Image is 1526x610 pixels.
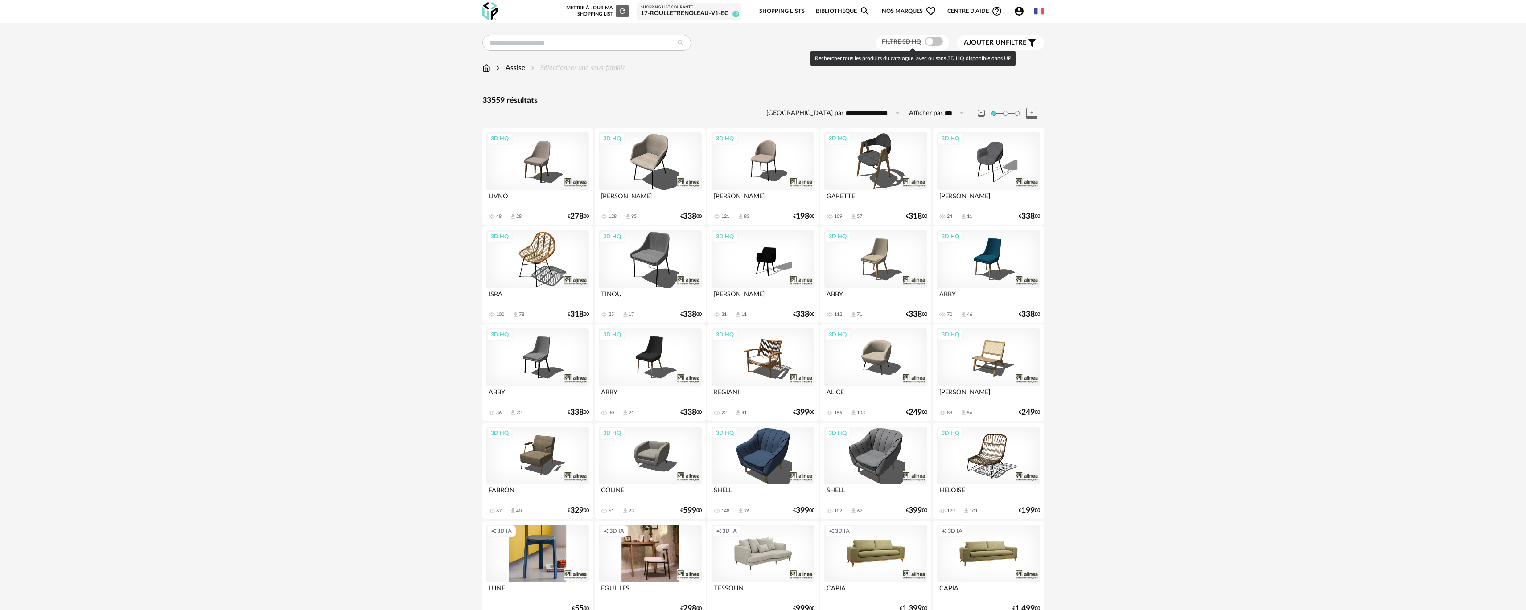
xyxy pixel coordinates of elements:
[564,5,629,17] div: Mettre à jour ma Shopping List
[707,226,818,323] a: 3D HQ [PERSON_NAME] 31 Download icon 11 €33800
[487,231,513,242] div: 3D HQ
[829,528,834,535] span: Creation icon
[510,213,516,220] span: Download icon
[641,5,737,10] div: Shopping List courante
[909,409,922,416] span: 249
[712,386,814,404] div: REGIANI
[967,213,972,220] div: 11
[599,484,701,502] div: COLINE
[906,311,927,318] div: € 00
[712,484,814,502] div: SHELL
[857,213,862,220] div: 57
[1019,409,1040,416] div: € 00
[496,508,502,514] div: 67
[793,409,814,416] div: € 00
[906,213,927,220] div: € 00
[937,190,1040,208] div: [PERSON_NAME]
[609,508,614,514] div: 61
[599,427,625,439] div: 3D HQ
[570,213,584,220] span: 278
[721,508,729,514] div: 148
[947,213,952,220] div: 24
[482,423,593,519] a: 3D HQ FABRON 67 Download icon 40 €32900
[1019,213,1040,220] div: € 00
[1021,311,1035,318] span: 338
[909,311,922,318] span: 338
[820,423,931,519] a: 3D HQ SHELL 102 Download icon 67 €39900
[937,386,1040,404] div: [PERSON_NAME]
[938,329,963,340] div: 3D HQ
[609,410,614,416] div: 30
[820,324,931,421] a: 3D HQ ALICE 155 Download icon 103 €24900
[824,288,927,306] div: ABBY
[599,386,701,404] div: ABBY
[942,528,947,535] span: Creation icon
[970,508,978,514] div: 101
[933,423,1044,519] a: 3D HQ HELOISE 179 Download icon 101 €19900
[707,128,818,225] a: 3D HQ [PERSON_NAME] 121 Download icon 83 €19800
[796,311,809,318] span: 338
[497,528,512,535] span: 3D IA
[570,409,584,416] span: 338
[568,508,589,514] div: € 00
[834,508,842,514] div: 102
[741,410,747,416] div: 41
[948,528,962,535] span: 3D IA
[793,213,814,220] div: € 00
[737,508,744,514] span: Download icon
[947,6,1002,16] span: Centre d'aideHelp Circle Outline icon
[609,213,617,220] div: 128
[622,508,629,514] span: Download icon
[816,1,870,22] a: BibliothèqueMagnify icon
[960,311,967,318] span: Download icon
[825,133,851,144] div: 3D HQ
[964,39,1006,46] span: Ajouter un
[937,582,1040,600] div: CAPIA
[938,231,963,242] div: 3D HQ
[938,427,963,439] div: 3D HQ
[712,427,738,439] div: 3D HQ
[963,508,970,514] span: Download icon
[991,6,1002,16] span: Help Circle Outline icon
[957,35,1044,50] button: Ajouter unfiltre Filter icon
[825,427,851,439] div: 3D HQ
[680,409,702,416] div: € 00
[857,311,862,318] div: 71
[850,508,857,514] span: Download icon
[683,508,696,514] span: 599
[1014,6,1024,16] span: Account Circle icon
[595,324,705,421] a: 3D HQ ABBY 30 Download icon 21 €33800
[850,213,857,220] span: Download icon
[960,409,967,416] span: Download icon
[906,409,927,416] div: € 00
[496,410,502,416] div: 36
[937,484,1040,502] div: HELOISE
[568,311,589,318] div: € 00
[629,410,634,416] div: 21
[793,508,814,514] div: € 00
[766,109,843,118] label: [GEOGRAPHIC_DATA] par
[491,528,496,535] span: Creation icon
[486,386,589,404] div: ABBY
[712,329,738,340] div: 3D HQ
[487,329,513,340] div: 3D HQ
[599,329,625,340] div: 3D HQ
[599,133,625,144] div: 3D HQ
[1021,508,1035,514] span: 199
[933,324,1044,421] a: 3D HQ [PERSON_NAME] 88 Download icon 56 €24900
[721,410,727,416] div: 72
[882,39,921,45] span: Filtre 3D HQ
[722,528,737,535] span: 3D IA
[820,128,931,225] a: 3D HQ GARETTE 109 Download icon 57 €31800
[599,582,701,600] div: EGUILLES
[825,231,851,242] div: 3D HQ
[947,311,952,318] div: 70
[933,226,1044,323] a: 3D HQ ABBY 70 Download icon 46 €33800
[486,190,589,208] div: LIVNO
[603,528,609,535] span: Creation icon
[882,1,936,22] span: Nos marques
[712,133,738,144] div: 3D HQ
[486,582,589,600] div: LUNEL
[512,311,519,318] span: Download icon
[732,11,739,17] span: 12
